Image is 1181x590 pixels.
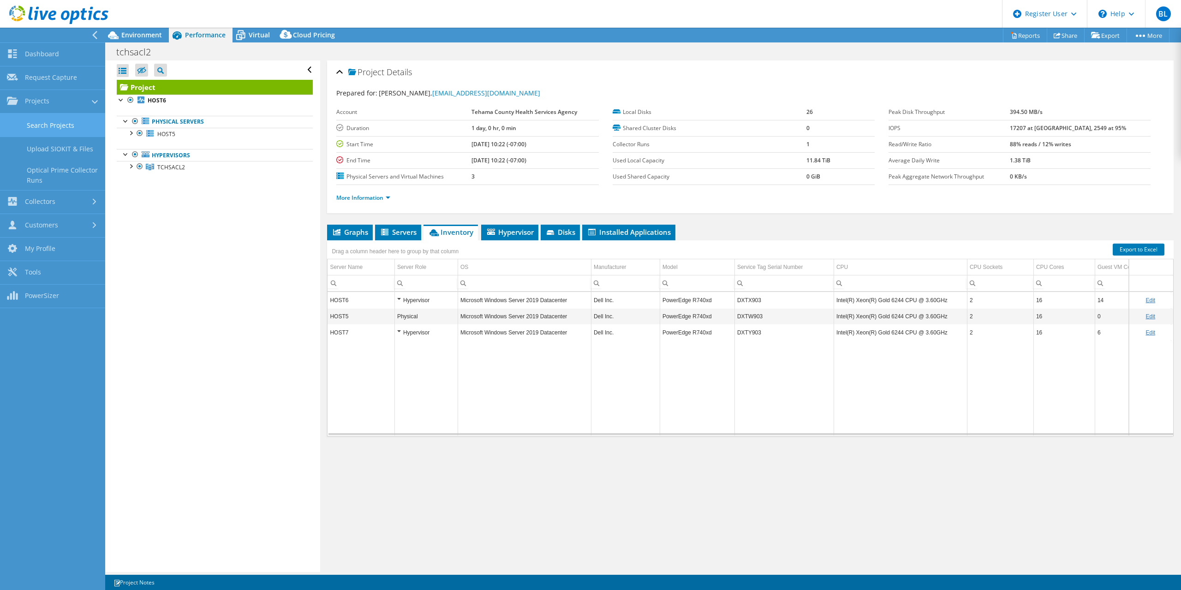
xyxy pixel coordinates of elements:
[1010,140,1071,148] b: 88% reads / 12% writes
[1033,308,1095,324] td: Column CPU Cores, Value 16
[397,262,426,273] div: Server Role
[834,292,967,308] td: Column CPU, Value Intel(R) Xeon(R) Gold 6244 CPU @ 3.60GHz
[1145,329,1155,336] a: Edit
[458,292,591,308] td: Column OS, Value Microsoft Windows Server 2019 Datacenter
[458,259,591,275] td: OS Column
[117,149,313,161] a: Hypervisors
[591,324,660,340] td: Column Manufacturer, Value Dell Inc.
[613,156,806,165] label: Used Local Capacity
[1127,28,1169,42] a: More
[967,275,1033,291] td: Column CPU Sockets, Filter cell
[734,324,834,340] td: Column Service Tag Serial Number, Value DXTY903
[613,140,806,149] label: Collector Runs
[397,327,455,338] div: Hypervisor
[249,30,270,39] span: Virtual
[1095,275,1171,291] td: Column Guest VM Count, Filter cell
[660,259,734,275] td: Model Column
[806,156,830,164] b: 11.84 TiB
[613,172,806,181] label: Used Shared Capacity
[737,262,803,273] div: Service Tag Serial Number
[348,68,384,77] span: Project
[157,163,185,171] span: TCHSACL2
[336,194,390,202] a: More Information
[834,275,967,291] td: Column CPU, Filter cell
[330,262,363,273] div: Server Name
[117,80,313,95] a: Project
[967,324,1033,340] td: Column CPU Sockets, Value 2
[432,89,540,97] a: [EMAIL_ADDRESS][DOMAIN_NAME]
[460,262,468,273] div: OS
[889,124,1010,133] label: IOPS
[328,292,394,308] td: Column Server Name, Value HOST6
[834,324,967,340] td: Column CPU, Value Intel(R) Xeon(R) Gold 6244 CPU @ 3.60GHz
[889,156,1010,165] label: Average Daily Write
[660,275,734,291] td: Column Model, Filter cell
[327,240,1174,436] div: Data grid
[328,275,394,291] td: Column Server Name, Filter cell
[107,577,161,588] a: Project Notes
[1113,244,1164,256] a: Export to Excel
[734,292,834,308] td: Column Service Tag Serial Number, Value DXTX903
[1095,324,1171,340] td: Column Guest VM Count, Value 6
[328,308,394,324] td: Column Server Name, Value HOST5
[594,262,626,273] div: Manufacturer
[836,262,848,273] div: CPU
[394,259,458,275] td: Server Role Column
[471,156,526,164] b: [DATE] 10:22 (-07:00)
[471,173,475,180] b: 3
[112,47,165,57] h1: tchsacl2
[117,128,313,140] a: HOST5
[1098,10,1107,18] svg: \n
[1033,324,1095,340] td: Column CPU Cores, Value 16
[613,124,806,133] label: Shared Cluster Disks
[806,124,810,132] b: 0
[1010,124,1126,132] b: 17207 at [GEOGRAPHIC_DATA], 2549 at 95%
[1033,259,1095,275] td: CPU Cores Column
[293,30,335,39] span: Cloud Pricing
[591,292,660,308] td: Column Manufacturer, Value Dell Inc.
[117,161,313,173] a: TCHSACL2
[587,227,671,237] span: Installed Applications
[471,108,577,116] b: Tehama County Health Services Agency
[660,292,734,308] td: Column Model, Value PowerEdge R740xd
[834,259,967,275] td: CPU Column
[1095,259,1171,275] td: Guest VM Count Column
[486,227,534,237] span: Hypervisor
[967,259,1033,275] td: CPU Sockets Column
[458,324,591,340] td: Column OS, Value Microsoft Windows Server 2019 Datacenter
[387,66,412,77] span: Details
[1156,6,1171,21] span: BL
[428,227,473,237] span: Inventory
[397,311,455,322] div: Physical
[1095,308,1171,324] td: Column Guest VM Count, Value 0
[591,275,660,291] td: Column Manufacturer, Filter cell
[613,107,806,117] label: Local Disks
[394,292,458,308] td: Column Server Role, Value Hypervisor
[458,275,591,291] td: Column OS, Filter cell
[1047,28,1085,42] a: Share
[1010,156,1031,164] b: 1.38 TiB
[471,124,516,132] b: 1 day, 0 hr, 0 min
[458,308,591,324] td: Column OS, Value Microsoft Windows Server 2019 Datacenter
[970,262,1002,273] div: CPU Sockets
[329,245,461,258] div: Drag a column header here to group by that column
[336,140,471,149] label: Start Time
[185,30,226,39] span: Performance
[889,107,1010,117] label: Peak Disk Throughput
[117,116,313,128] a: Physical Servers
[379,89,540,97] span: [PERSON_NAME],
[394,275,458,291] td: Column Server Role, Filter cell
[1036,262,1064,273] div: CPU Cores
[1145,313,1155,320] a: Edit
[336,107,471,117] label: Account
[1095,292,1171,308] td: Column Guest VM Count, Value 14
[336,89,377,97] label: Prepared for:
[967,308,1033,324] td: Column CPU Sockets, Value 2
[1145,297,1155,304] a: Edit
[660,324,734,340] td: Column Model, Value PowerEdge R740xd
[1010,108,1043,116] b: 394.50 MB/s
[806,173,820,180] b: 0 GiB
[591,308,660,324] td: Column Manufacturer, Value Dell Inc.
[148,96,166,104] b: HOST6
[394,324,458,340] td: Column Server Role, Value Hypervisor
